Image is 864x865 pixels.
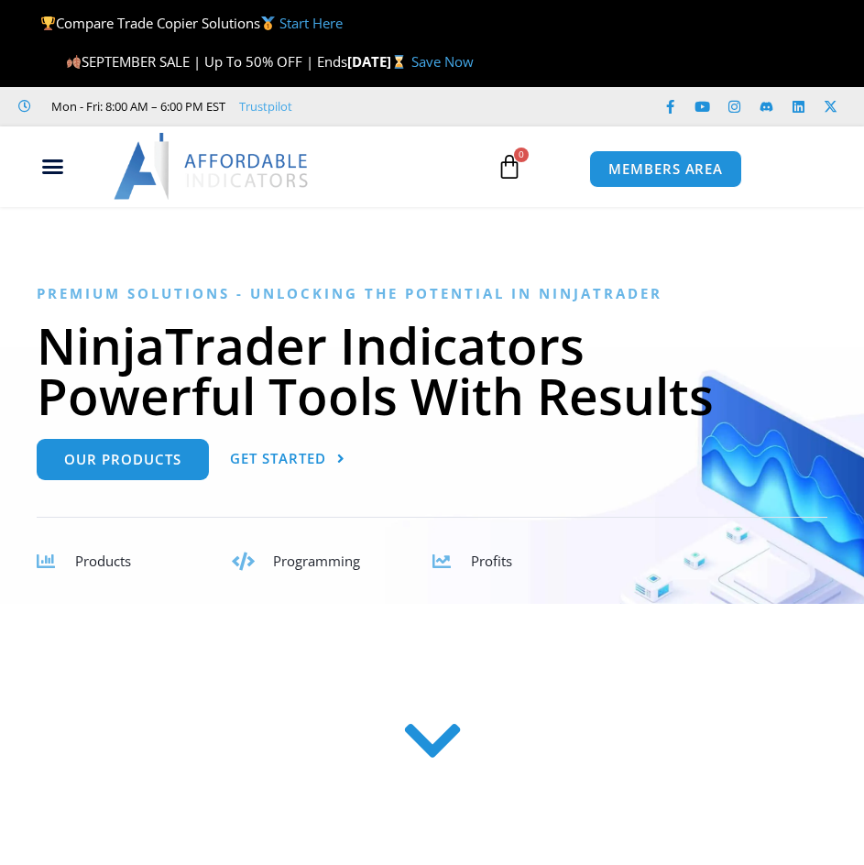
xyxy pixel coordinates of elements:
div: Menu Toggle [9,149,94,184]
a: Our Products [37,439,209,480]
img: ⌛ [392,55,406,69]
span: 0 [514,148,529,162]
span: Our Products [64,453,181,466]
span: SEPTEMBER SALE | Up To 50% OFF | Ends [66,52,347,71]
a: MEMBERS AREA [589,150,742,188]
img: 🍂 [67,55,81,69]
a: Trustpilot [239,95,292,117]
img: LogoAI | Affordable Indicators – NinjaTrader [114,133,311,199]
a: Save Now [411,52,474,71]
h1: NinjaTrader Indicators Powerful Tools With Results [37,320,827,421]
span: Products [75,552,131,570]
a: Get Started [230,439,345,480]
span: Mon - Fri: 8:00 AM – 6:00 PM EST [47,95,225,117]
strong: [DATE] [347,52,410,71]
img: 🏆 [41,16,55,30]
h6: Premium Solutions - Unlocking the Potential in NinjaTrader [37,285,827,302]
span: Profits [471,552,512,570]
a: 0 [469,140,550,193]
span: Compare Trade Copier Solutions [40,14,343,32]
span: Get Started [230,452,326,465]
a: Start Here [279,14,343,32]
span: Programming [273,552,360,570]
img: 🥇 [261,16,275,30]
span: MEMBERS AREA [608,162,723,176]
